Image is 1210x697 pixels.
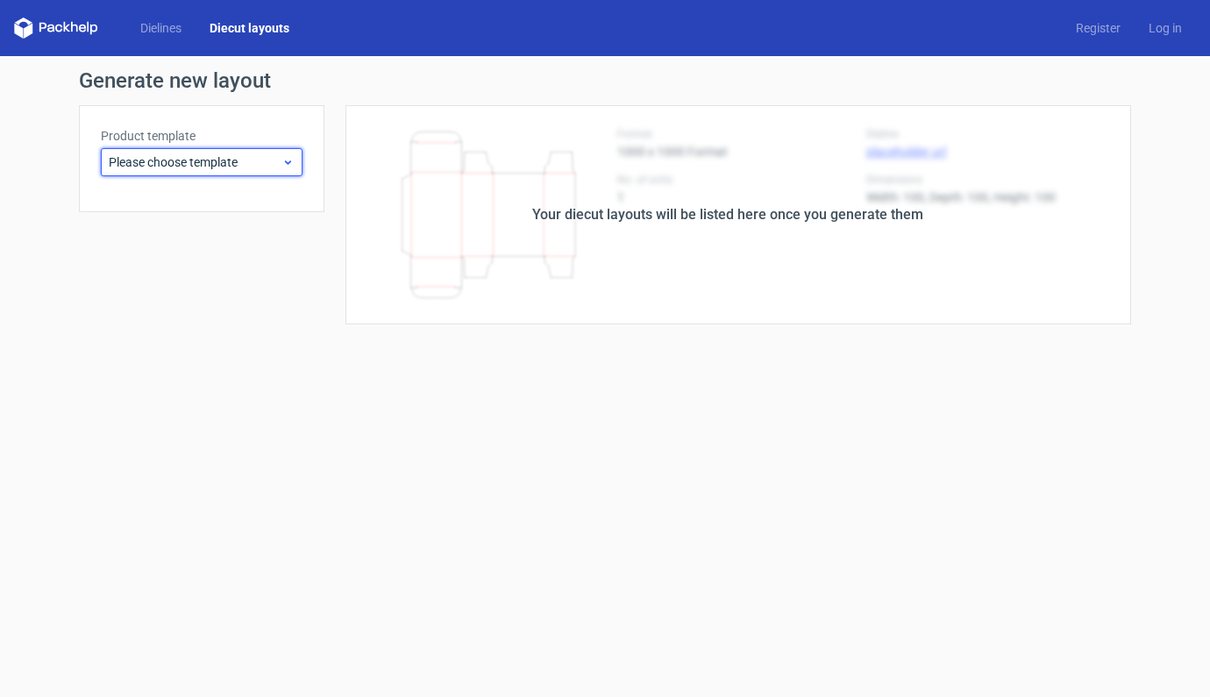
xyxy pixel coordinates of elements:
[101,127,302,145] label: Product template
[532,204,923,225] div: Your diecut layouts will be listed here once you generate them
[109,153,281,171] span: Please choose template
[126,19,196,37] a: Dielines
[1135,19,1196,37] a: Log in
[196,19,303,37] a: Diecut layouts
[79,70,1131,91] h1: Generate new layout
[1062,19,1135,37] a: Register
